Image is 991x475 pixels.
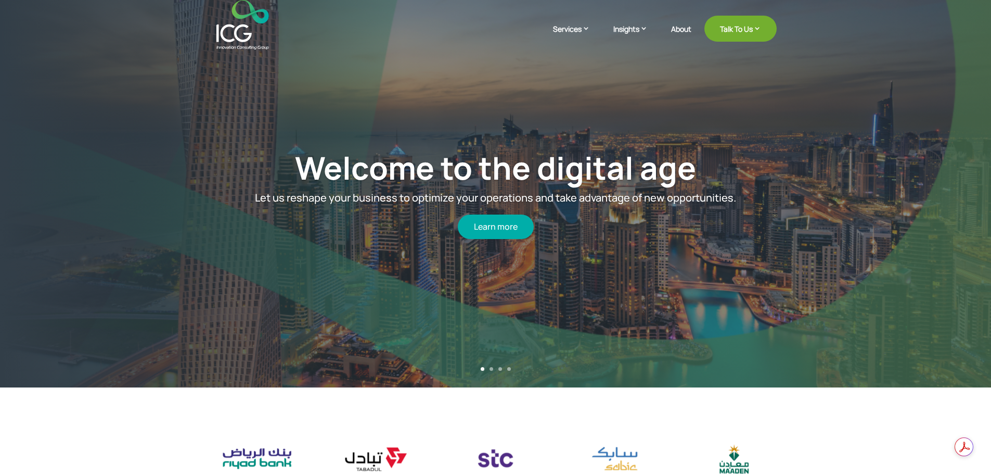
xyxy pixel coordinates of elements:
[613,23,658,49] a: Insights
[295,146,696,189] a: Welcome to the digital age
[671,25,691,49] a: About
[498,367,502,371] a: 3
[458,215,534,239] a: Learn more
[507,367,511,371] a: 4
[939,425,991,475] iframe: Chat Widget
[481,367,484,371] a: 1
[704,16,777,42] a: Talk To Us
[553,23,600,49] a: Services
[490,367,493,371] a: 2
[255,191,736,205] span: Let us reshape your business to optimize your operations and take advantage of new opportunities.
